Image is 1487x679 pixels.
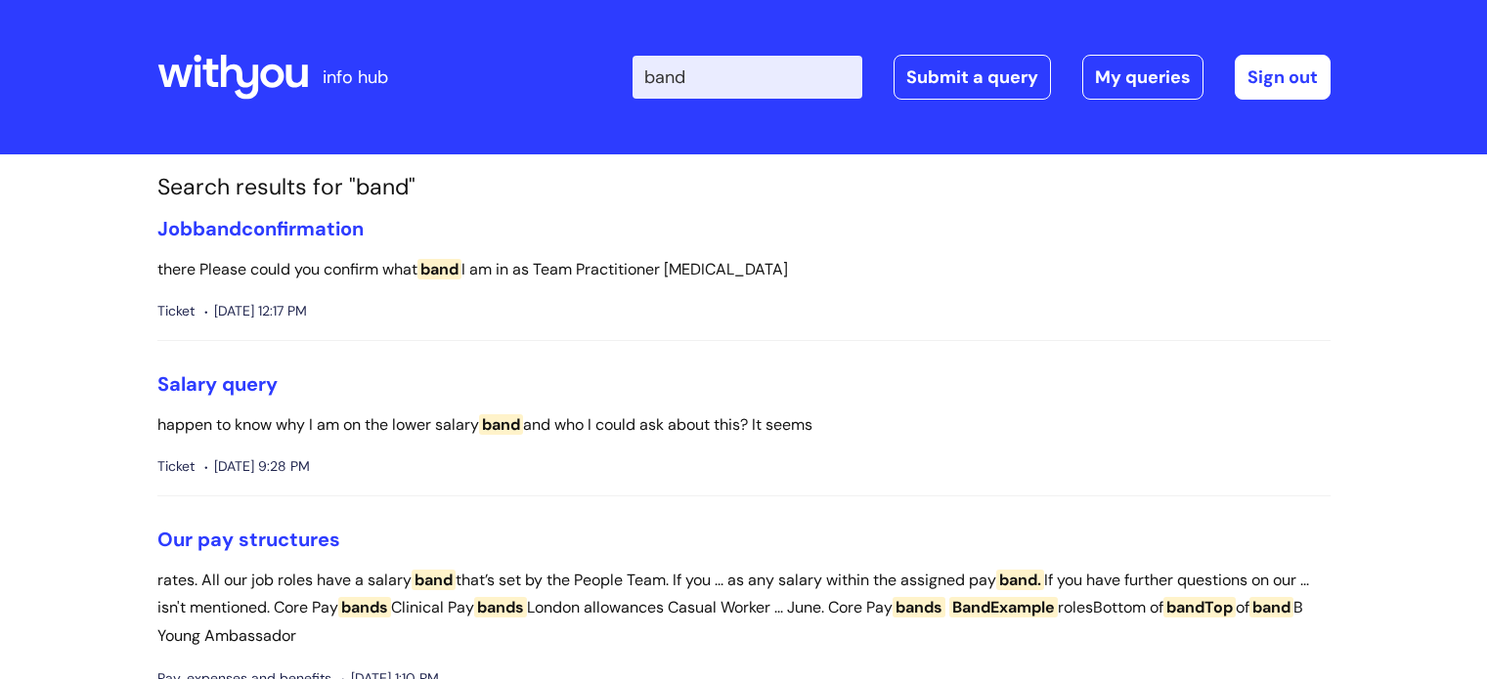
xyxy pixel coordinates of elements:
[633,56,862,99] input: Search
[204,454,310,479] span: [DATE] 9:28 PM
[474,597,527,617] span: bands
[479,414,523,435] span: band
[1235,55,1331,100] a: Sign out
[157,174,1331,201] h1: Search results for "band"
[157,256,1331,284] p: there Please could you confirm what I am in as Team Practitioner [MEDICAL_DATA]
[204,299,307,323] span: [DATE] 12:17 PM
[1163,597,1236,617] span: bandTop
[412,570,456,590] span: band
[157,371,278,397] a: Salary query
[338,597,391,617] span: bands
[633,55,1331,100] div: | -
[157,216,364,241] a: Jobbandconfirmation
[157,411,1331,440] p: happen to know why I am on the lower salary and who I could ask about this? It seems
[996,570,1044,590] span: band.
[157,567,1331,651] p: rates. All our job roles have a salary that’s set by the People Team. If you ... as any salary wi...
[323,62,388,93] p: info hub
[1249,597,1293,617] span: band
[893,597,945,617] span: bands
[949,597,1058,617] span: BandExample
[157,299,195,323] span: Ticket
[894,55,1051,100] a: Submit a query
[417,259,461,279] span: band
[157,454,195,479] span: Ticket
[193,216,241,241] span: band
[1082,55,1203,100] a: My queries
[157,527,340,552] a: Our pay structures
